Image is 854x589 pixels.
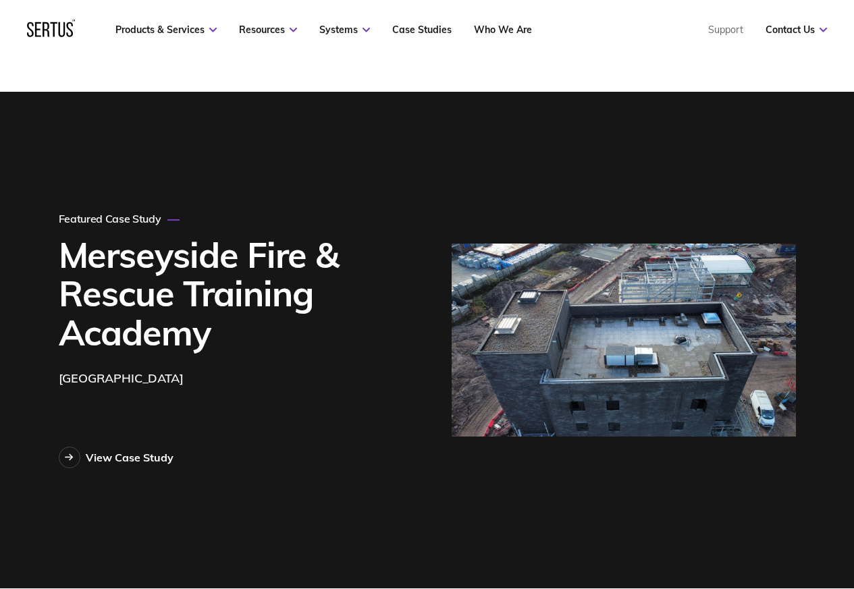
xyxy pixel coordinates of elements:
a: Who We Are [474,24,532,36]
a: Contact Us [766,24,827,36]
div: [GEOGRAPHIC_DATA] [59,369,184,389]
div: Featured Case Study [59,212,180,225]
a: Resources [239,24,297,36]
div: View Case Study [86,451,174,464]
a: Products & Services [115,24,217,36]
a: Systems [319,24,370,36]
a: Case Studies [392,24,452,36]
a: Support [708,24,743,36]
a: View Case Study [59,447,174,468]
h1: Merseyside Fire & Rescue Training Academy [59,235,391,352]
